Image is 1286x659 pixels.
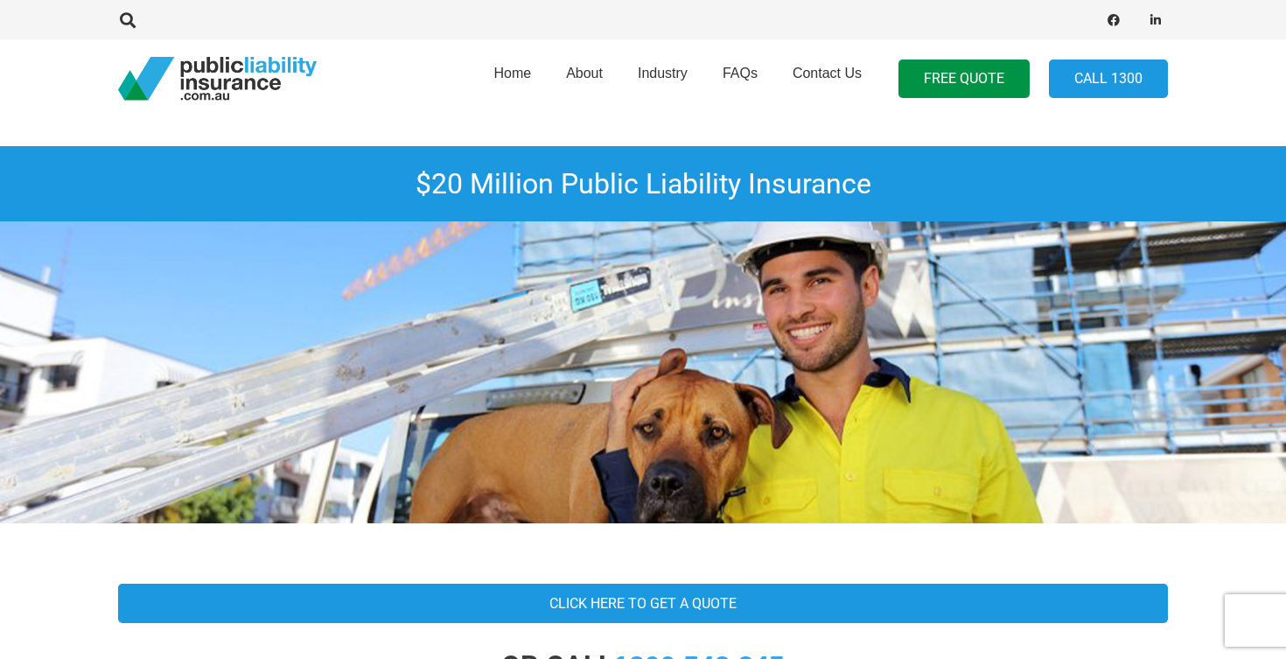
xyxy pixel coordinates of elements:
span: Industry [638,66,688,81]
a: About [549,34,620,123]
span: Contact Us [793,66,862,81]
a: Search [110,12,145,28]
a: Home [476,34,549,123]
a: Industry [620,34,705,123]
a: FREE QUOTE [898,60,1030,99]
a: Facebook [1101,8,1126,32]
span: Home [493,66,531,81]
span: FAQs [723,66,758,81]
a: LinkedIn [1143,8,1168,32]
a: pli_logotransparent [118,57,317,101]
a: Click Here To Get A Quote [118,584,1168,623]
a: Contact Us [775,34,879,123]
a: Call 1300 [1049,60,1168,99]
a: FAQs [705,34,775,123]
span: About [566,66,603,81]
